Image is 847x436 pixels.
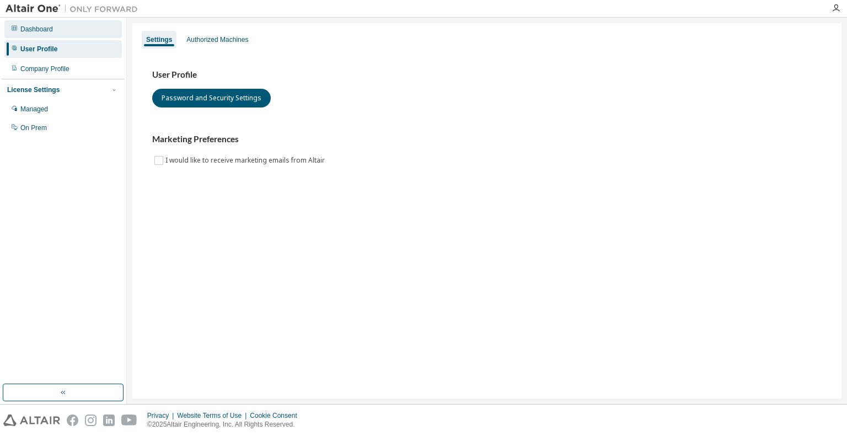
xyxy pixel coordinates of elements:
[3,415,60,426] img: altair_logo.svg
[147,411,177,420] div: Privacy
[103,415,115,426] img: linkedin.svg
[85,415,97,426] img: instagram.svg
[6,3,143,14] img: Altair One
[20,64,69,73] div: Company Profile
[177,411,250,420] div: Website Terms of Use
[147,420,304,429] p: © 2025 Altair Engineering, Inc. All Rights Reserved.
[20,25,53,34] div: Dashboard
[165,154,327,167] label: I would like to receive marketing emails from Altair
[152,134,822,145] h3: Marketing Preferences
[20,45,57,53] div: User Profile
[67,415,78,426] img: facebook.svg
[121,415,137,426] img: youtube.svg
[7,85,60,94] div: License Settings
[146,35,172,44] div: Settings
[20,105,48,114] div: Managed
[186,35,248,44] div: Authorized Machines
[152,69,822,80] h3: User Profile
[20,123,47,132] div: On Prem
[152,89,271,107] button: Password and Security Settings
[250,411,303,420] div: Cookie Consent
